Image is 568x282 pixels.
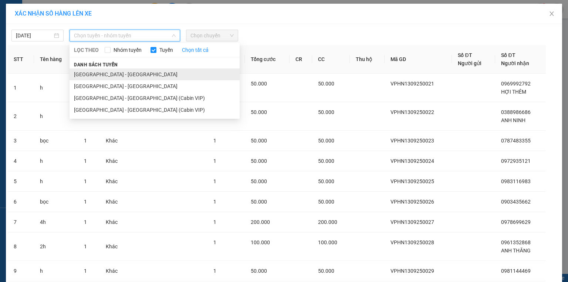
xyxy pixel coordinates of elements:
th: Mã GD [385,45,452,74]
span: LỌC THEO [74,46,99,54]
td: 6 [8,192,34,212]
span: VPHN1309250029 [390,268,434,274]
span: 1 [213,199,216,205]
span: 50.000 [251,138,267,144]
td: Khác [100,131,129,151]
li: [GEOGRAPHIC_DATA] - [GEOGRAPHIC_DATA] [70,68,240,80]
li: [GEOGRAPHIC_DATA] - [GEOGRAPHIC_DATA] (Cabin VIP) [70,104,240,116]
td: 3 [8,131,34,151]
button: Close [541,4,562,24]
span: 1 [84,199,87,205]
span: 50.000 [251,178,267,184]
td: Khác [100,212,129,232]
span: 0903435662 [501,199,531,205]
th: Thu hộ [350,45,385,74]
span: XÁC NHẬN SỐ HÀNG LÊN XE [15,10,92,17]
span: VPHN1309250028 [390,239,434,245]
li: [GEOGRAPHIC_DATA] - [GEOGRAPHIC_DATA] [70,80,240,92]
span: close [549,11,555,17]
td: 5 [8,171,34,192]
td: h [34,261,78,281]
span: 0981144469 [501,268,531,274]
span: 1 [84,268,87,274]
span: down [172,33,176,38]
span: Chọn tuyến - nhóm tuyến [74,30,176,41]
td: 9 [8,261,34,281]
span: 50.000 [251,109,267,115]
span: 1 [213,178,216,184]
span: ANH NINH [501,117,525,123]
span: 1 [84,219,87,225]
span: 50.000 [251,158,267,164]
span: 0983116983 [501,178,531,184]
td: bọc [34,192,78,212]
span: 1 [84,138,87,144]
li: [GEOGRAPHIC_DATA] - [GEOGRAPHIC_DATA] (Cabin VIP) [70,92,240,104]
span: VPHN1309250023 [390,138,434,144]
span: 0787483355 [501,138,531,144]
span: 0978699629 [501,219,531,225]
span: 0961352868 [501,239,531,245]
span: 100.000 [318,239,337,245]
span: 50.000 [318,199,334,205]
span: Số ĐT [458,52,472,58]
span: 1 [84,158,87,164]
td: h [34,74,78,102]
span: 50.000 [318,158,334,164]
td: bọc [34,131,78,151]
span: 50.000 [318,178,334,184]
span: VPHN1309250026 [390,199,434,205]
td: Khác [100,232,129,261]
td: 7 [8,212,34,232]
span: Người nhận [501,60,529,66]
span: Tuyến [156,46,176,54]
span: 1 [213,268,216,274]
span: VPHN1309250025 [390,178,434,184]
td: h [34,151,78,171]
span: 0972935121 [501,158,531,164]
span: 1 [84,178,87,184]
span: 1 [213,239,216,245]
span: 200.000 [318,219,337,225]
td: 4 [8,151,34,171]
th: Tên hàng [34,45,78,74]
td: Khác [100,261,129,281]
td: Khác [100,171,129,192]
span: 1 [213,219,216,225]
th: STT [8,45,34,74]
span: Chọn chuyến [190,30,234,41]
span: ANH THĂNG [501,248,530,254]
span: 50.000 [318,268,334,274]
input: 13/09/2025 [16,31,53,40]
span: 50.000 [318,138,334,144]
td: 4h [34,212,78,232]
th: CR [290,45,312,74]
span: VPHN1309250027 [390,219,434,225]
a: Chọn tất cả [182,46,209,54]
td: 2h [34,232,78,261]
span: 50.000 [251,268,267,274]
td: 8 [8,232,34,261]
span: 1 [213,138,216,144]
span: Nhóm tuyến [111,46,145,54]
span: Số ĐT [501,52,515,58]
span: HỢI THÊM [501,89,526,95]
td: h [34,171,78,192]
span: VPHN1309250022 [390,109,434,115]
span: 50.000 [251,199,267,205]
span: 50.000 [318,81,334,87]
td: Khác [100,151,129,171]
th: Tổng cước [245,45,290,74]
td: 1 [8,74,34,102]
td: Khác [100,192,129,212]
span: 200.000 [251,219,270,225]
td: 2 [8,102,34,131]
span: 1 [213,158,216,164]
span: 1 [84,244,87,249]
span: VPHN1309250021 [390,81,434,87]
span: VPHN1309250024 [390,158,434,164]
th: CC [312,45,350,74]
td: h [34,102,78,131]
span: 0388986686 [501,109,531,115]
span: 100.000 [251,239,270,245]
